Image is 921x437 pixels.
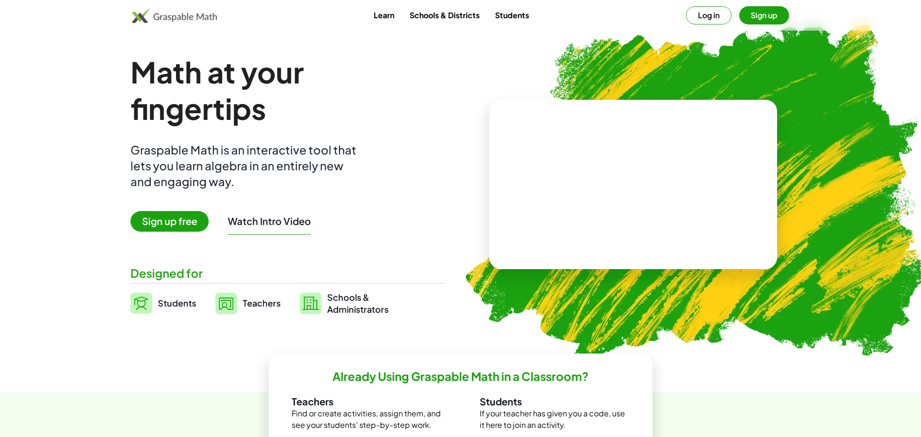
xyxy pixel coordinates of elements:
img: svg%3e [215,293,237,314]
a: Students [487,6,537,24]
video: What is this? This is dynamic math notation. Dynamic math notation plays a central role in how Gr... [561,149,705,221]
img: svg%3e [300,293,321,314]
a: Schools & Districts [402,6,487,24]
div: Designed for [130,265,445,281]
h1: Math at your fingertips [130,54,436,127]
img: svg%3e [130,293,152,314]
button: Log in [686,6,732,24]
h2: Already Using Graspable Math in a Classroom? [332,369,589,384]
div: Graspable Math is an interactive tool that lets you learn algebra in an entirely new and engaging... [130,142,361,189]
h3: Teachers [292,395,441,408]
h3: Students [480,395,629,408]
a: Schools &Administrators [300,291,389,315]
p: Find or create activities, assign them, and see your students' step-by-step work. [292,408,441,431]
a: Students [130,291,196,315]
a: Teachers [215,291,281,315]
button: Watch Intro Video [228,215,311,227]
p: If your teacher has given you a code, use it here to join an activity. [480,408,629,431]
span: Teachers [243,297,281,308]
span: Sign up free [130,211,209,232]
a: Learn [366,6,402,24]
span: Students [158,297,196,308]
span: Schools & Administrators [327,291,389,315]
button: Sign up [739,6,789,24]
